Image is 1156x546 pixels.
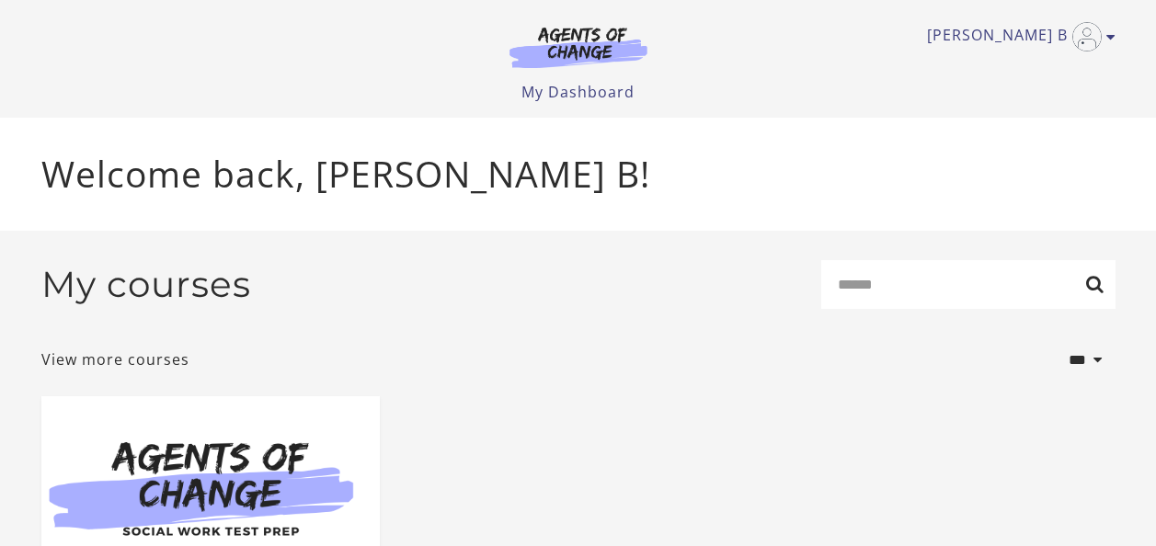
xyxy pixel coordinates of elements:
[927,22,1106,51] a: Toggle menu
[41,147,1116,201] p: Welcome back, [PERSON_NAME] B!
[41,263,251,306] h2: My courses
[490,26,667,68] img: Agents of Change Logo
[521,82,635,102] a: My Dashboard
[41,348,189,370] a: View more courses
